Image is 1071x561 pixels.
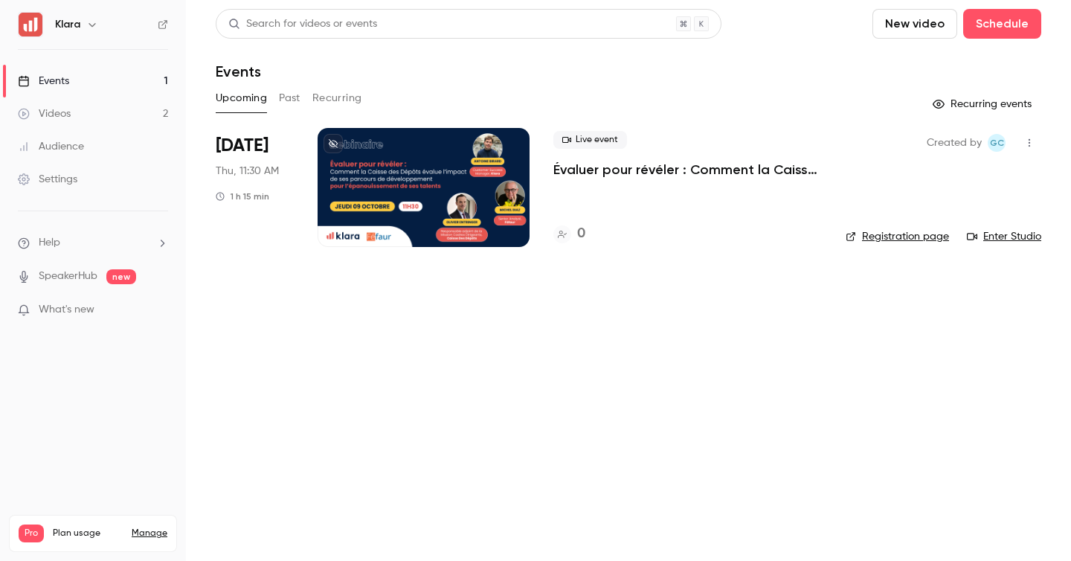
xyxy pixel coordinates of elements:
div: 1 h 15 min [216,190,269,202]
div: Audience [18,139,84,154]
span: [DATE] [216,134,268,158]
span: Thu, 11:30 AM [216,164,279,179]
a: Évaluer pour révéler : Comment la Caisse des Dépôts évalue l’impact de ses parcours de développem... [553,161,822,179]
span: Help [39,235,60,251]
iframe: Noticeable Trigger [150,304,168,317]
a: Registration page [846,229,949,244]
button: Schedule [963,9,1041,39]
h4: 0 [577,224,585,244]
h6: Klara [55,17,80,32]
span: Pro [19,525,44,542]
div: Settings [18,172,77,187]
button: Recurring events [926,92,1041,116]
a: SpeakerHub [39,269,97,284]
a: 0 [553,224,585,244]
button: New video [872,9,957,39]
span: new [106,269,136,284]
span: Created by [927,134,982,152]
button: Past [279,86,300,110]
div: Oct 9 Thu, 11:30 AM (Europe/Paris) [216,128,294,247]
span: Plan usage [53,528,123,539]
div: Events [18,74,69,89]
a: Manage [132,528,167,539]
span: What's new [39,302,94,318]
h1: Events [216,62,261,80]
li: help-dropdown-opener [18,235,168,251]
div: Search for videos or events [228,16,377,32]
img: Klara [19,13,42,36]
button: Recurring [312,86,362,110]
div: Videos [18,106,71,121]
button: Upcoming [216,86,267,110]
span: GC [990,134,1004,152]
span: Live event [553,131,627,149]
span: Giulietta Celada [988,134,1006,152]
a: Enter Studio [967,229,1041,244]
